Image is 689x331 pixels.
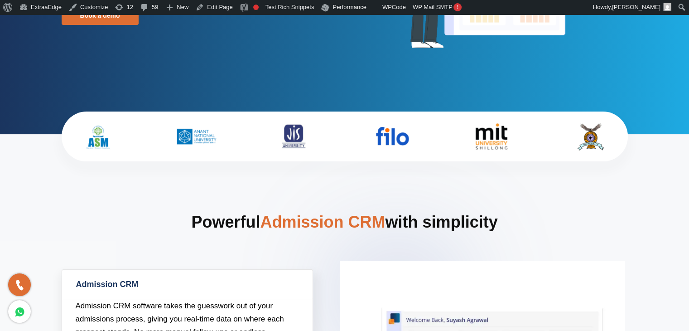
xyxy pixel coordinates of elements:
a: Book a demo [62,6,139,25]
span: [PERSON_NAME] [612,4,660,10]
h2: Powerful with simplicity [62,211,628,269]
span: ! [453,3,462,11]
a: Admission CRM [62,270,313,299]
span: Admission CRM [260,213,385,231]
